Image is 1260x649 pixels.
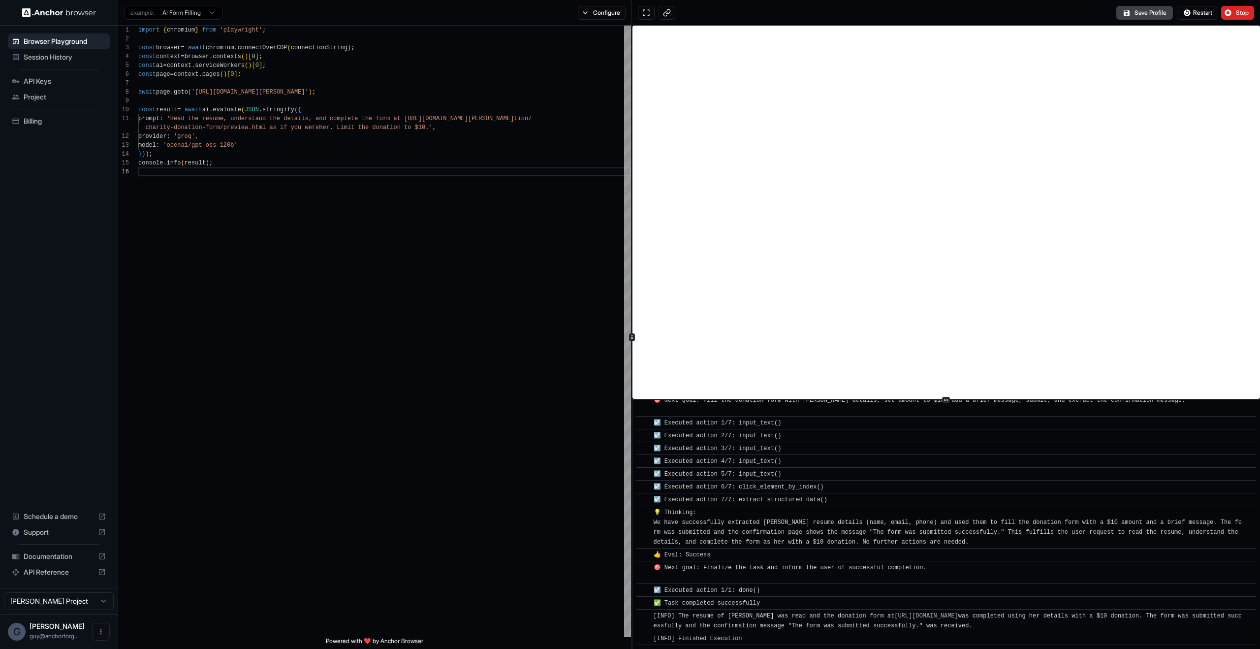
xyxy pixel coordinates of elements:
span: '[URL][DOMAIN_NAME][PERSON_NAME]' [191,89,309,96]
span: } [195,27,198,33]
span: Restart [1193,9,1212,17]
div: 11 [118,114,129,123]
span: API Keys [24,76,106,86]
span: context [167,62,191,69]
span: model [138,142,156,149]
span: . [259,106,262,113]
span: ) [145,151,149,158]
div: Browser Playground [8,33,110,49]
span: ; [149,151,153,158]
div: 15 [118,159,129,167]
span: Support [24,527,94,537]
div: 1 [118,26,129,34]
span: ​ [641,431,646,441]
span: connectOverCDP [238,44,287,51]
span: ) [142,151,145,158]
span: context [174,71,198,78]
span: ] [255,53,259,60]
span: . [209,53,213,60]
span: : [159,115,163,122]
span: ​ [641,550,646,560]
span: ) [347,44,351,51]
span: 👍 Eval: Success [654,552,711,558]
span: from [202,27,217,33]
span: ( [294,106,298,113]
span: [ [252,62,255,69]
span: ☑️ Executed action 7/7: extract_structured_data() [654,496,827,503]
span: contexts [213,53,241,60]
span: ) [245,53,248,60]
span: connectionString [291,44,347,51]
span: Stop [1236,9,1250,17]
span: ( [245,62,248,69]
span: 0 [252,53,255,60]
span: console [138,160,163,166]
span: [INFO] The resume of [PERSON_NAME] was read and the donation form at was completed using her deta... [654,613,1242,629]
span: ​ [641,563,646,573]
span: ☑️ Executed action 1/7: input_text() [654,420,782,426]
span: [INFO] Finished Execution [654,635,742,642]
span: } [138,151,142,158]
span: ​ [641,469,646,479]
span: . [163,160,166,166]
span: const [138,44,156,51]
span: ​ [641,634,646,644]
span: . [209,106,213,113]
span: ☑️ Executed action 5/7: input_text() [654,471,782,478]
span: 'openai/gpt-oss-120b' [163,142,237,149]
button: Open menu [92,623,110,641]
div: Session History [8,49,110,65]
span: await [138,89,156,96]
span: ; [259,53,262,60]
span: JSON [245,106,259,113]
div: 9 [118,97,129,105]
span: ; [262,62,266,69]
div: 10 [118,105,129,114]
span: ​ [641,395,646,405]
span: result [185,160,206,166]
span: her. Limit the donation to $10.' [319,124,432,131]
span: ; [238,71,241,78]
span: Documentation [24,552,94,561]
div: 5 [118,61,129,70]
span: 🎯 Next goal: Finalize the task and inform the user of successful completion. [654,564,927,581]
span: serviceWorkers [195,62,245,69]
span: example: [130,9,155,17]
span: browser [156,44,181,51]
span: tion/ [514,115,532,122]
span: 💡 Thinking: We have successfully extracted [PERSON_NAME] resume details (name, email, phone) and ... [654,509,1242,546]
span: chromium [167,27,195,33]
button: Open in full screen [638,6,655,20]
button: Copy live view URL [659,6,675,20]
span: . [198,71,202,78]
span: 0 [255,62,259,69]
div: API Reference [8,564,110,580]
span: ​ [641,418,646,428]
div: 7 [118,79,129,88]
span: lete the form at [URL][DOMAIN_NAME][PERSON_NAME] [344,115,514,122]
span: Schedule a demo [24,512,94,521]
span: ✅ Task completed successfully [654,600,760,607]
span: charity-donation-form/preview.html as if you were [145,124,319,131]
span: . [191,62,195,69]
span: ) [309,89,312,96]
span: const [138,53,156,60]
button: Save Profile [1116,6,1173,20]
span: , [195,133,198,140]
span: stringify [262,106,294,113]
span: ​ [641,482,646,492]
span: , [433,124,436,131]
button: Restart [1177,6,1217,20]
span: page [156,71,170,78]
span: const [138,62,156,69]
span: { [298,106,301,113]
span: [ [227,71,230,78]
span: ​ [641,444,646,454]
span: browser [185,53,209,60]
div: Documentation [8,549,110,564]
span: chromium [206,44,234,51]
span: ​ [641,495,646,505]
div: Support [8,524,110,540]
span: ☑️ Executed action 4/7: input_text() [654,458,782,465]
span: = [181,44,184,51]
